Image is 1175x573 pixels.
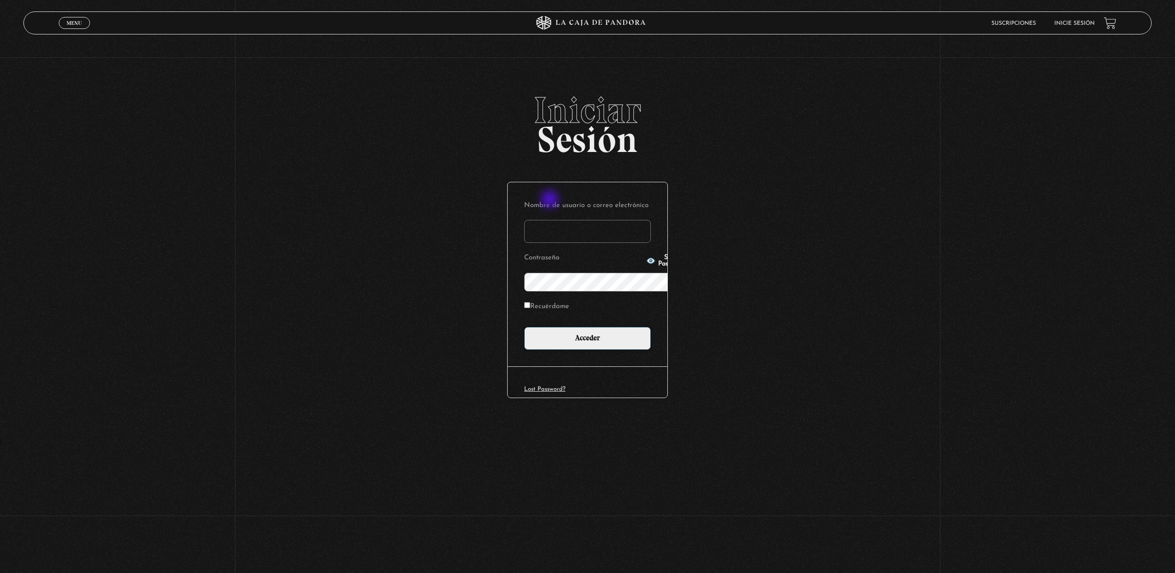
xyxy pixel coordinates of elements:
h2: Sesión [23,92,1152,151]
span: Show Password [658,254,685,267]
label: Contraseña [524,251,643,265]
label: Recuérdame [524,300,569,314]
a: Inicie sesión [1054,21,1095,26]
a: View your shopping cart [1104,17,1116,29]
a: Lost Password? [524,386,565,392]
input: Acceder [524,327,651,350]
a: Suscripciones [991,21,1036,26]
span: Cerrar [64,28,85,34]
span: Menu [67,20,82,26]
span: Iniciar [23,92,1152,129]
label: Nombre de usuario o correo electrónico [524,199,651,213]
input: Recuérdame [524,302,530,308]
button: Show Password [646,254,685,267]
